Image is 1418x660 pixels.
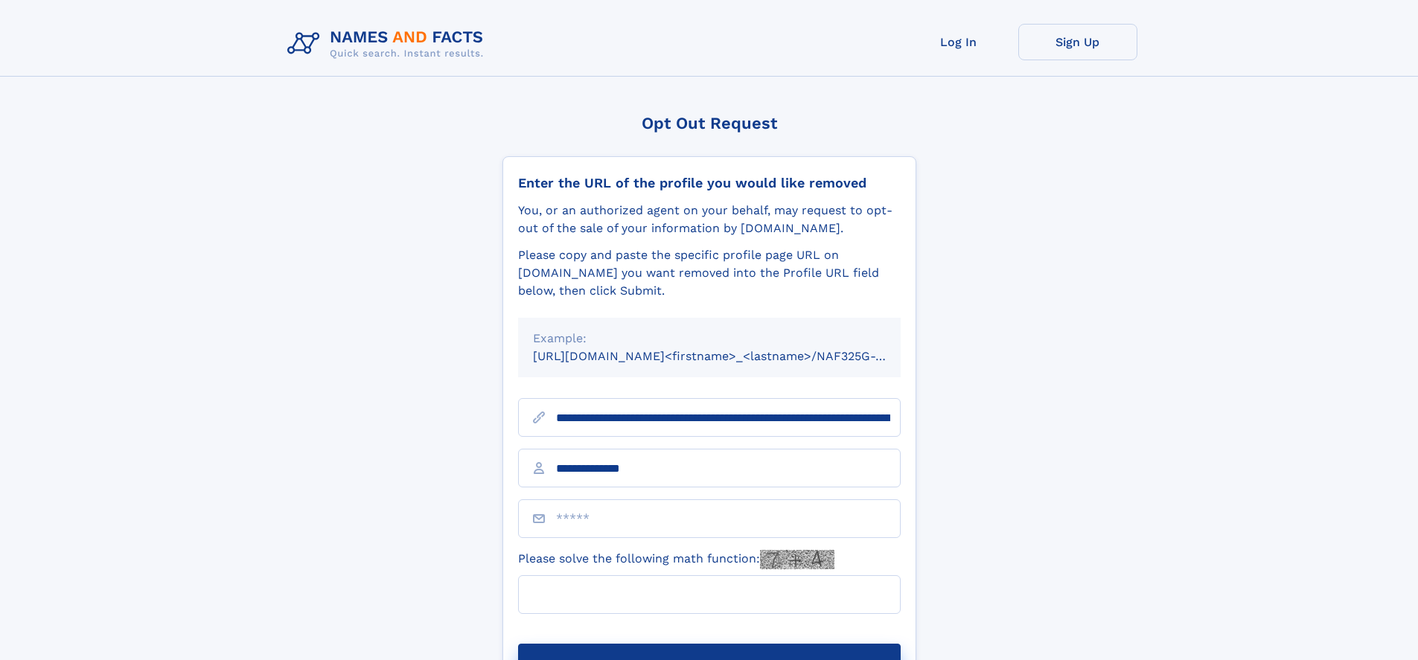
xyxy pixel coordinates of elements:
img: Logo Names and Facts [281,24,496,64]
a: Log In [899,24,1018,60]
div: Opt Out Request [502,114,916,132]
label: Please solve the following math function: [518,550,834,569]
div: Enter the URL of the profile you would like removed [518,175,901,191]
div: Please copy and paste the specific profile page URL on [DOMAIN_NAME] you want removed into the Pr... [518,246,901,300]
div: Example: [533,330,886,347]
a: Sign Up [1018,24,1137,60]
div: You, or an authorized agent on your behalf, may request to opt-out of the sale of your informatio... [518,202,901,237]
small: [URL][DOMAIN_NAME]<firstname>_<lastname>/NAF325G-xxxxxxxx [533,349,929,363]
